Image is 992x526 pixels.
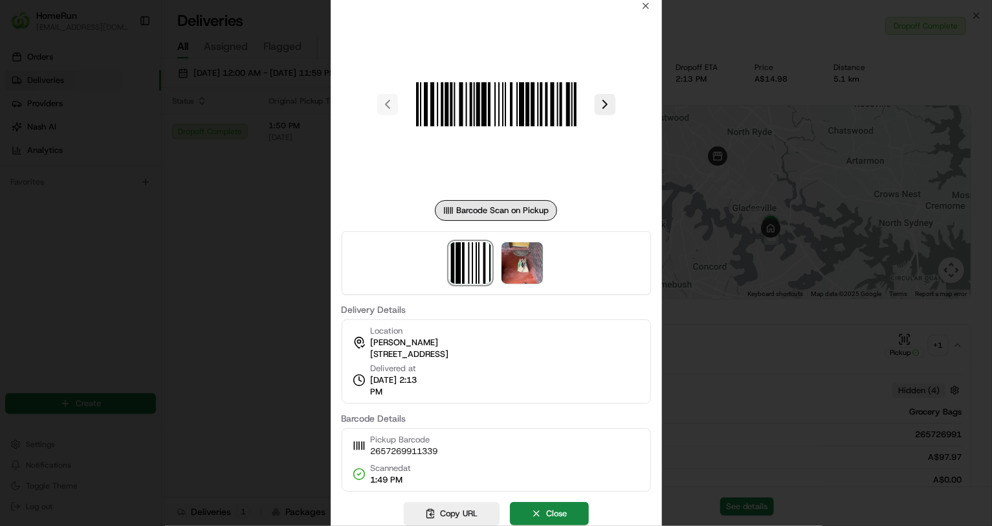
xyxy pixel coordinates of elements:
[371,463,412,474] span: Scanned at
[371,434,438,446] span: Pickup Barcode
[371,337,439,349] span: [PERSON_NAME]
[371,374,430,398] span: [DATE] 2:13 PM
[450,242,491,284] img: barcode_scan_on_pickup image
[371,446,438,457] span: 2657269911339
[502,242,543,284] img: photo_proof_of_delivery image
[371,349,449,360] span: [STREET_ADDRESS]
[371,325,403,337] span: Location
[342,414,651,423] label: Barcode Details
[404,502,500,525] button: Copy URL
[371,474,412,486] span: 1:49 PM
[435,200,557,221] div: Barcode Scan on Pickup
[403,11,590,198] img: barcode_scan_on_pickup image
[371,363,430,374] span: Delivered at
[510,502,589,525] button: Close
[342,305,651,314] label: Delivery Details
